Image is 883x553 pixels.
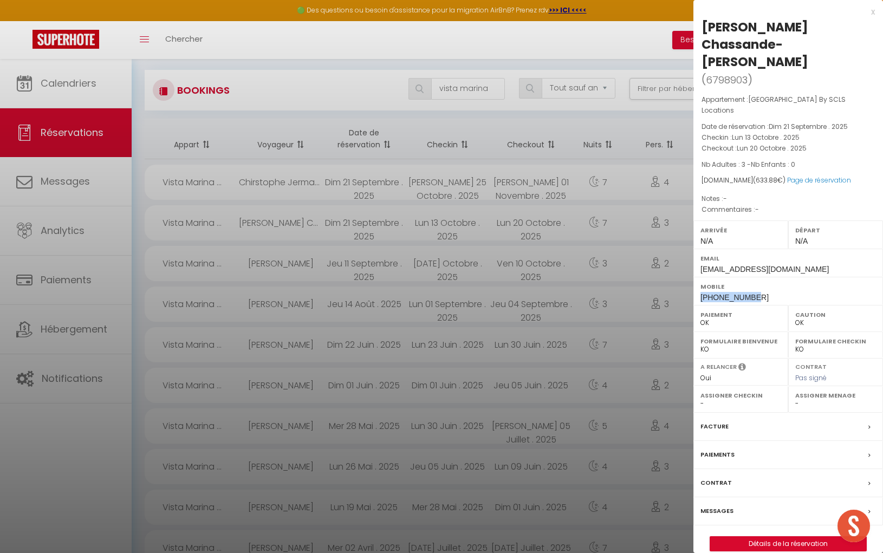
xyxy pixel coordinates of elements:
span: [EMAIL_ADDRESS][DOMAIN_NAME] [700,265,829,274]
label: Arrivée [700,225,781,236]
span: ( €) [753,175,785,185]
span: [GEOGRAPHIC_DATA] By SCLS Locations [702,95,846,115]
label: Contrat [795,362,827,369]
p: Date de réservation : [702,121,875,132]
span: 633.88 [756,175,777,185]
label: Caution [795,309,876,320]
label: Contrat [700,477,732,489]
span: Lun 20 Octobre . 2025 [737,144,807,153]
label: Paiements [700,449,735,460]
label: Formulaire Checkin [795,336,876,347]
p: Checkout : [702,143,875,154]
p: Checkin : [702,132,875,143]
span: N/A [795,237,808,245]
div: [PERSON_NAME] Chassande-[PERSON_NAME] [702,18,875,70]
p: Appartement : [702,94,875,116]
span: Pas signé [795,373,827,382]
p: Commentaires : [702,204,875,215]
label: Formulaire Bienvenue [700,336,781,347]
label: Facture [700,421,729,432]
a: Détails de la réservation [710,537,866,551]
span: - [723,194,727,203]
label: Départ [795,225,876,236]
label: Messages [700,505,733,517]
span: Dim 21 Septembre . 2025 [769,122,848,131]
label: Mobile [700,281,876,292]
label: Email [700,253,876,264]
label: Assigner Menage [795,390,876,401]
div: Ouvrir le chat [837,510,870,542]
a: Page de réservation [787,175,851,185]
span: Nb Adultes : 3 - [702,160,795,169]
div: x [693,5,875,18]
i: Sélectionner OUI si vous souhaiter envoyer les séquences de messages post-checkout [738,362,746,374]
div: [DOMAIN_NAME] [702,175,875,186]
span: N/A [700,237,713,245]
button: Détails de la réservation [710,536,867,551]
span: Nb Enfants : 0 [751,160,795,169]
span: [PHONE_NUMBER] [700,293,769,302]
label: A relancer [700,362,737,372]
span: - [755,205,759,214]
label: Paiement [700,309,781,320]
p: Notes : [702,193,875,204]
span: 6798903 [706,73,748,87]
label: Assigner Checkin [700,390,781,401]
span: ( ) [702,72,752,87]
span: Lun 13 Octobre . 2025 [732,133,800,142]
